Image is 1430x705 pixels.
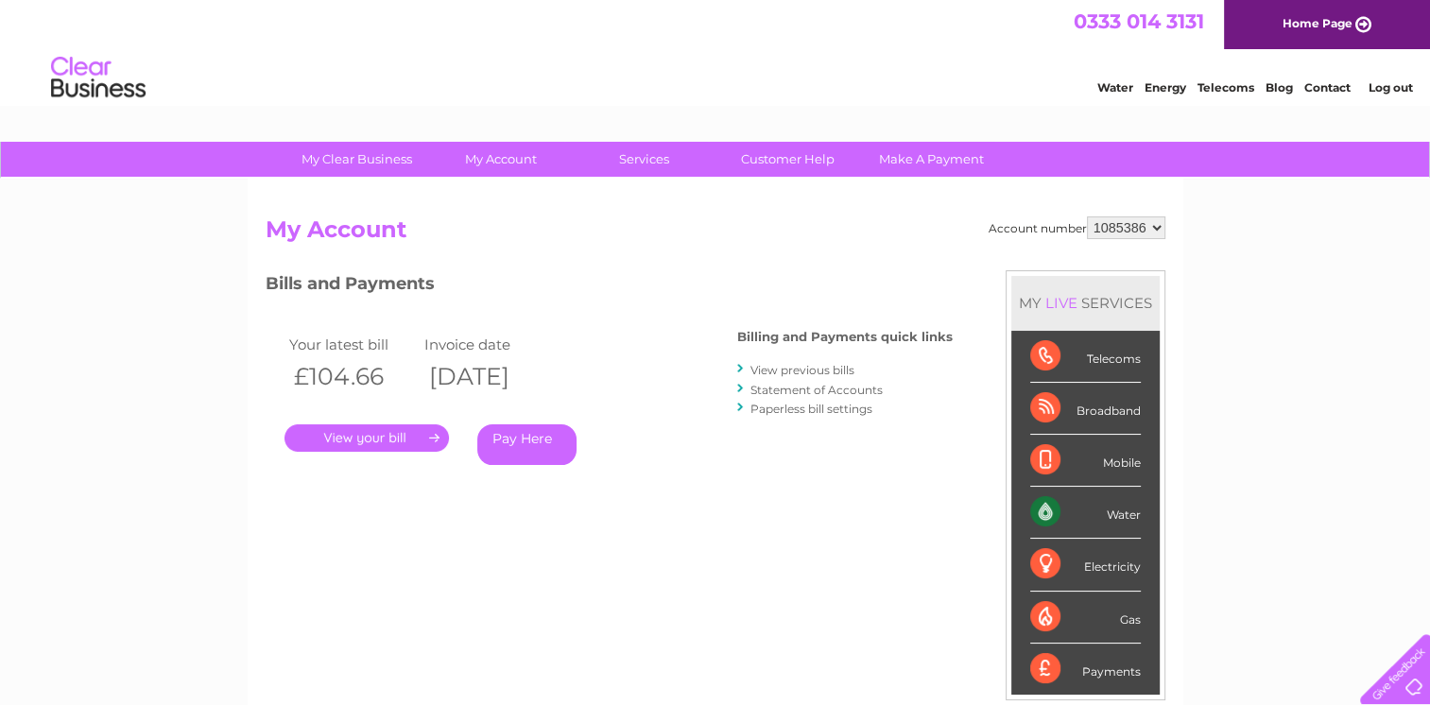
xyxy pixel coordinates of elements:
[284,424,449,452] a: .
[420,332,556,357] td: Invoice date
[279,142,435,177] a: My Clear Business
[420,357,556,396] th: [DATE]
[566,142,722,177] a: Services
[284,357,421,396] th: £104.66
[477,424,577,465] a: Pay Here
[750,383,883,397] a: Statement of Accounts
[1030,435,1141,487] div: Mobile
[1011,276,1160,330] div: MY SERVICES
[1030,487,1141,539] div: Water
[1368,80,1412,95] a: Log out
[1042,294,1081,312] div: LIVE
[710,142,866,177] a: Customer Help
[1304,80,1351,95] a: Contact
[1145,80,1186,95] a: Energy
[1030,592,1141,644] div: Gas
[269,10,1163,92] div: Clear Business is a trading name of Verastar Limited (registered in [GEOGRAPHIC_DATA] No. 3667643...
[50,49,146,107] img: logo.png
[853,142,1009,177] a: Make A Payment
[1030,644,1141,695] div: Payments
[989,216,1165,239] div: Account number
[1197,80,1254,95] a: Telecoms
[1097,80,1133,95] a: Water
[1030,383,1141,435] div: Broadband
[750,363,854,377] a: View previous bills
[1266,80,1293,95] a: Blog
[284,332,421,357] td: Your latest bill
[750,402,872,416] a: Paperless bill settings
[1074,9,1204,33] a: 0333 014 3131
[1030,539,1141,591] div: Electricity
[266,216,1165,252] h2: My Account
[266,270,953,303] h3: Bills and Payments
[1030,331,1141,383] div: Telecoms
[422,142,578,177] a: My Account
[737,330,953,344] h4: Billing and Payments quick links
